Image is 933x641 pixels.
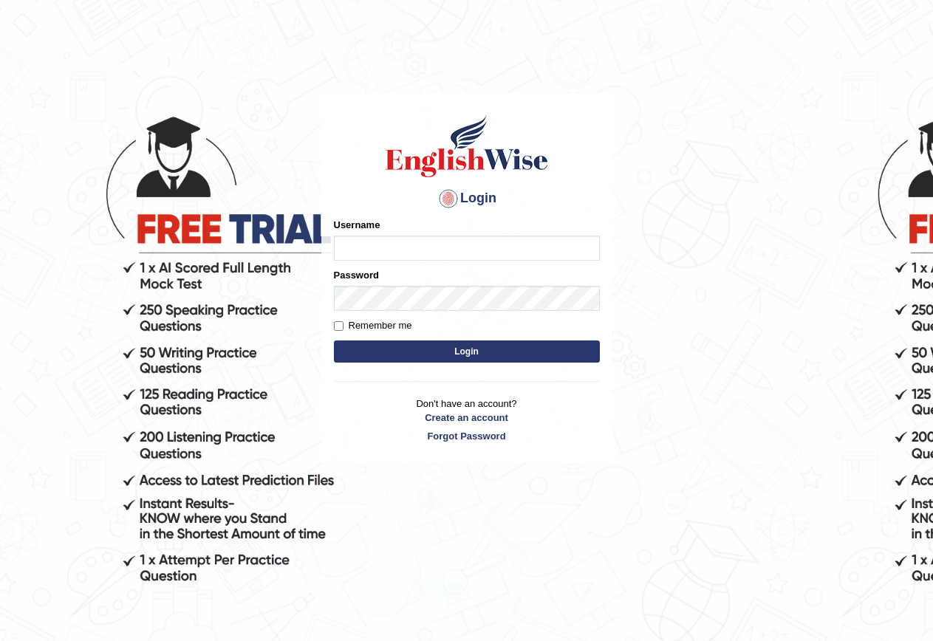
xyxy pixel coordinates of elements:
[334,340,600,363] button: Login
[334,321,344,331] input: Remember me
[334,411,600,425] a: Create an account
[334,218,380,232] label: Username
[334,268,379,282] label: Password
[334,318,412,333] label: Remember me
[334,429,600,443] a: Forgot Password
[334,187,600,210] h4: Login
[383,113,551,179] img: Logo of English Wise sign in for intelligent practice with AI
[334,397,600,442] p: Don't have an account?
